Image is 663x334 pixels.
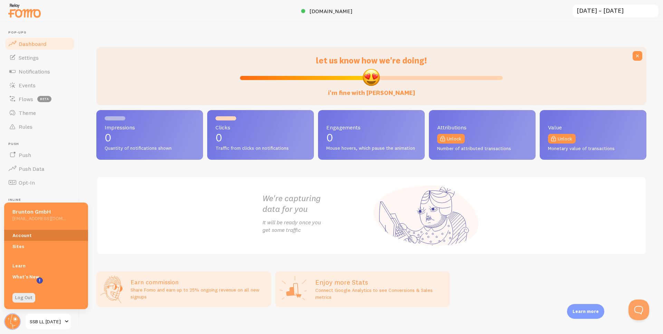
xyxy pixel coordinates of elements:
[19,179,35,186] span: Opt-In
[105,145,195,151] span: Quantity of notifications shown
[19,123,32,130] span: Rules
[4,92,75,106] a: Flows beta
[131,278,267,286] h3: Earn commission
[328,82,415,97] label: i'm fine with [PERSON_NAME]
[567,304,604,319] div: Learn more
[437,125,527,130] span: Attributions
[316,55,427,66] span: let us know how we're doing!
[4,162,75,176] a: Push Data
[437,146,527,152] span: Number of attributed transactions
[4,230,88,241] a: Account
[8,30,75,35] span: Pop-ups
[8,142,75,146] span: Push
[19,96,33,102] span: Flows
[19,151,31,158] span: Push
[548,146,638,152] span: Monetary value of transactions
[12,208,66,215] h5: Brunton GmbH
[326,145,416,151] span: Mouse hovers, which pause the animation
[548,125,638,130] span: Value
[262,193,372,214] h2: We're capturing data for you
[573,308,599,315] p: Learn more
[362,68,381,87] img: emoji.png
[4,271,88,282] a: What's New
[628,299,649,320] iframe: Help Scout Beacon - Open
[30,317,63,326] span: SSB LL [DATE]
[275,271,450,307] a: Enjoy more Stats Connect Google Analytics to see Conversions & Sales metrics
[262,218,372,234] p: It will be ready once you get some traffic
[437,134,465,144] a: Unlock
[105,125,195,130] span: Impressions
[4,106,75,120] a: Theme
[4,260,88,271] a: Learn
[4,51,75,65] a: Settings
[37,277,43,284] svg: <p>Watch New Feature Tutorials!</p>
[215,132,306,143] p: 0
[19,165,45,172] span: Push Data
[7,2,42,19] img: fomo-relay-logo-orange.svg
[4,176,75,189] a: Opt-In
[19,109,36,116] span: Theme
[215,145,306,151] span: Traffic from clicks on notifications
[548,134,576,144] a: Unlock
[37,96,51,102] span: beta
[105,132,195,143] p: 0
[4,241,88,252] a: Sites
[215,125,306,130] span: Clicks
[315,278,446,287] h2: Enjoy more Stats
[326,125,416,130] span: Engagements
[19,40,46,47] span: Dashboard
[4,65,75,78] a: Notifications
[19,82,36,89] span: Events
[315,287,446,301] p: Connect Google Analytics to see Conversions & Sales metrics
[19,54,39,61] span: Settings
[279,275,307,303] img: Google Analytics
[12,215,66,222] h5: [EMAIL_ADDRESS][DOMAIN_NAME]
[12,293,35,303] a: Log Out
[8,198,75,202] span: Inline
[326,132,416,143] p: 0
[4,148,75,162] a: Push
[25,313,71,330] a: SSB LL [DATE]
[4,78,75,92] a: Events
[4,120,75,134] a: Rules
[131,286,267,300] p: Share Fomo and earn up to 25% ongoing revenue on all new signups
[19,68,50,75] span: Notifications
[4,37,75,51] a: Dashboard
